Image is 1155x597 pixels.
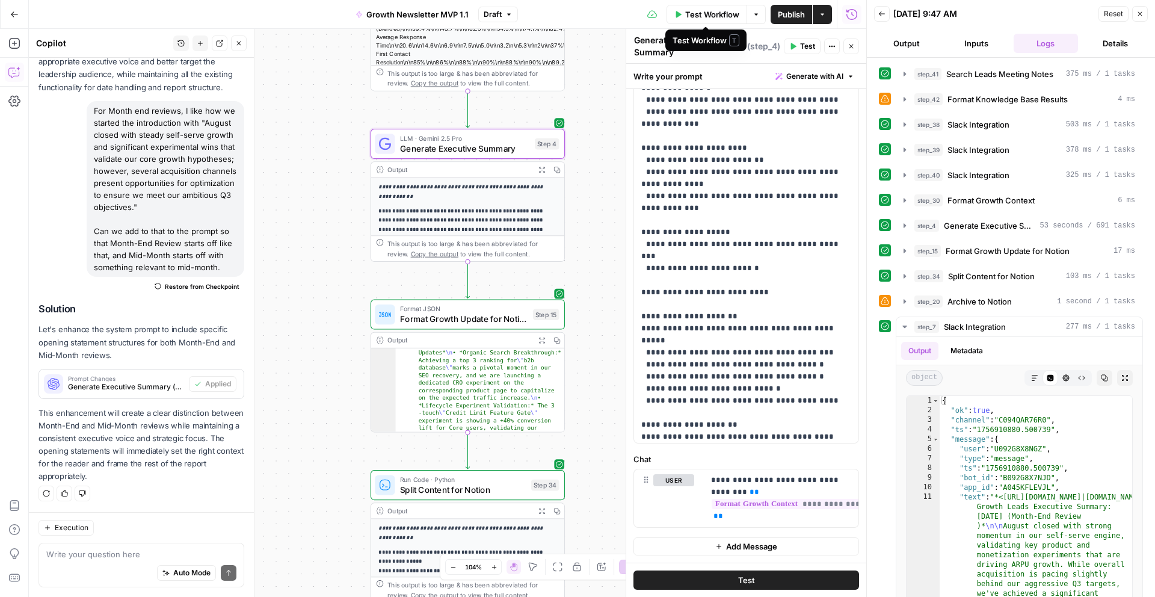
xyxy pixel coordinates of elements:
[371,300,565,433] div: Format JSONFormat Growth Update for NotionStep 15Output Updates*\n• *Organic Search Breakthrough:...
[535,138,559,150] div: Step 4
[914,270,943,282] span: step_34
[944,321,1006,333] span: Slack Integration
[896,115,1142,134] button: 503 ms / 1 tasks
[914,245,941,257] span: step_15
[38,407,244,483] p: This enhancement will create a clear distinction between Month-End and Mid-Month reviews while ma...
[387,506,531,516] div: Output
[948,270,1035,282] span: Split Content for Notion
[1066,271,1135,282] span: 103 ms / 1 tasks
[914,220,939,232] span: step_4
[1118,94,1135,105] span: 4 ms
[36,37,170,49] div: Copilot
[947,295,1012,308] span: Archive to Notion
[38,43,244,94] p: These changes will help the LLM adopt a more appropriate executive voice and better target the le...
[1066,119,1135,130] span: 503 ms / 1 tasks
[907,483,940,492] div: 10
[907,454,940,463] div: 7
[1066,144,1135,155] span: 378 ms / 1 tasks
[68,382,184,392] span: Generate Executive Summary (step_4)
[914,93,943,105] span: step_42
[907,406,940,415] div: 2
[189,376,236,392] button: Applied
[771,69,859,84] button: Generate with AI
[531,480,559,491] div: Step 34
[896,216,1142,235] button: 53 seconds / 691 tasks
[907,444,940,454] div: 6
[633,453,859,465] label: Chat
[478,7,518,22] button: Draft
[896,140,1142,159] button: 378 ms / 1 tasks
[896,241,1142,261] button: 17 ms
[914,169,943,181] span: step_40
[907,473,940,483] div: 9
[466,433,469,469] g: Edge from step_15 to step_34
[633,571,859,590] button: Test
[947,144,1009,156] span: Slack Integration
[411,79,458,87] span: Copy the output
[1113,246,1135,256] span: 17 ms
[738,574,755,586] span: Test
[778,8,805,20] span: Publish
[932,435,939,444] span: Toggle code folding, rows 5 through 246
[400,483,526,496] span: Split Content for Notion
[896,165,1142,185] button: 325 ms / 1 tasks
[626,64,866,88] div: Write your prompt
[465,562,482,572] span: 104%
[896,317,1142,336] button: 277 ms / 1 tasks
[1066,321,1135,332] span: 277 ms / 1 tasks
[400,304,528,314] span: Format JSON
[205,379,231,389] span: Applied
[907,396,940,406] div: 1
[484,9,502,20] span: Draft
[944,220,1035,232] span: Generate Executive Summary
[726,540,777,552] span: Add Message
[38,323,244,361] p: Let's enhance the system prompt to include specific opening statement structures for both Month-E...
[55,522,88,533] span: Execution
[400,474,526,484] span: Run Code · Python
[38,520,94,536] button: Execution
[1104,8,1123,19] span: Reset
[874,34,939,53] button: Output
[466,91,469,127] g: Edge from step_30 to step_4
[896,191,1142,210] button: 6 ms
[914,321,939,333] span: step_7
[907,425,940,435] div: 4
[1066,69,1135,79] span: 375 ms / 1 tasks
[1057,296,1135,307] span: 1 second / 1 tasks
[907,435,940,444] div: 5
[947,194,1035,206] span: Format Growth Context
[1066,170,1135,181] span: 325 ms / 1 tasks
[150,279,244,294] button: Restore from Checkpoint
[533,309,559,320] div: Step 15
[784,39,821,54] button: Test
[729,34,739,46] span: T
[685,8,739,20] span: Test Workflow
[634,34,744,58] textarea: Generate Executive Summary
[387,335,531,345] div: Output
[786,71,843,82] span: Generate with AI
[157,565,216,581] button: Auto Mode
[914,68,941,80] span: step_41
[901,342,938,360] button: Output
[634,469,694,527] div: user
[411,250,458,258] span: Copy the output
[1083,34,1148,53] button: Details
[800,41,815,52] span: Test
[173,568,211,578] span: Auto Mode
[366,8,469,20] span: Growth Newsletter MVP 1.1
[1014,34,1079,53] button: Logs
[946,68,1053,80] span: Search Leads Meeting Notes
[348,5,476,24] button: Growth Newsletter MVP 1.1
[946,245,1070,257] span: Format Growth Update for Notion
[1118,195,1135,206] span: 6 ms
[165,282,239,291] span: Restore from Checkpoint
[466,262,469,298] g: Edge from step_4 to step_15
[667,5,747,24] button: Test Workflow
[947,169,1009,181] span: Slack Integration
[896,292,1142,311] button: 1 second / 1 tasks
[914,295,943,308] span: step_20
[400,142,530,155] span: Generate Executive Summary
[1040,220,1135,231] span: 53 seconds / 691 tasks
[400,133,530,143] span: LLM · Gemini 2.5 Pro
[387,164,531,175] div: Output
